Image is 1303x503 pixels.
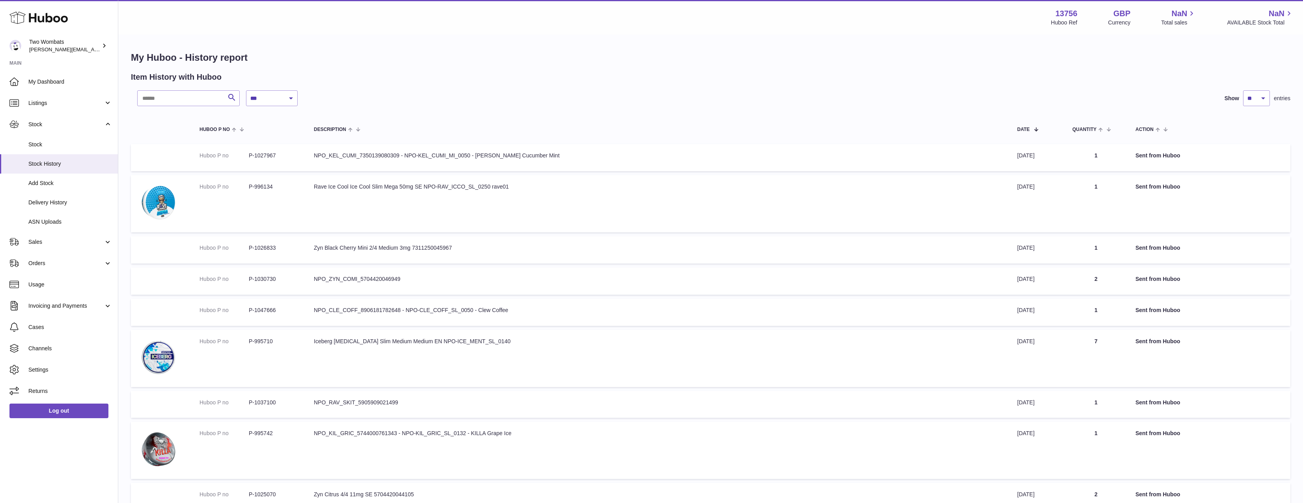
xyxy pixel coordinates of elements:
dd: P-1047666 [249,307,298,314]
strong: Sent from Huboo [1135,491,1180,497]
td: [DATE] [1009,299,1064,326]
strong: Sent from Huboo [1135,430,1180,436]
h1: My Huboo - History report [131,51,1290,64]
td: [DATE] [1009,144,1064,171]
span: Usage [28,281,112,288]
span: Date [1017,127,1030,132]
td: [DATE] [1009,391,1064,418]
td: NPO_RAV_SKIT_5905909021499 [306,391,1009,418]
dd: P-1030730 [249,275,298,283]
td: 2 [1064,267,1128,295]
dt: Huboo P no [199,338,249,345]
span: Huboo P no [199,127,230,132]
span: Orders [28,260,104,267]
span: Stock History [28,160,112,168]
dt: Huboo P no [199,399,249,406]
strong: Sent from Huboo [1135,338,1180,344]
span: My Dashboard [28,78,112,86]
td: 1 [1064,391,1128,418]
div: Two Wombats [29,38,100,53]
span: Quantity [1072,127,1096,132]
td: [DATE] [1009,236,1064,264]
img: KILLA_Grape_Ice_Slim_Extra_Strong_Nicotine_Pouches-5744000761343.webp [139,430,178,469]
dt: Huboo P no [199,430,249,437]
dt: Huboo P no [199,491,249,498]
td: 1 [1064,422,1128,479]
span: Add Stock [28,180,112,187]
strong: Sent from Huboo [1135,245,1180,251]
span: Sales [28,238,104,246]
span: ASN Uploads [28,218,112,226]
h2: Item History with Huboo [131,72,222,82]
dt: Huboo P no [199,275,249,283]
span: Settings [28,366,112,374]
dt: Huboo P no [199,152,249,159]
dt: Huboo P no [199,244,249,252]
img: alan@twowombats.com [9,40,21,52]
td: NPO_KEL_CUMI_7350139080309 - NPO-KEL_CUMI_MI_0050 - [PERSON_NAME] Cucumber Mint [306,144,1009,171]
dd: P-995742 [249,430,298,437]
span: entries [1274,95,1290,102]
td: 1 [1064,175,1128,232]
td: [DATE] [1009,422,1064,479]
dd: P-1027967 [249,152,298,159]
div: Huboo Ref [1051,19,1077,26]
span: Total sales [1161,19,1196,26]
dd: P-996134 [249,183,298,191]
span: Delivery History [28,199,112,206]
span: Cases [28,323,112,331]
span: Invoicing and Payments [28,302,104,310]
td: 1 [1064,144,1128,171]
td: Zyn Black Cherry Mini 2/4 Medium 3mg 7311250045967 [306,236,1009,264]
img: Iceberg_Medium_Menthol_Slim_Medium_Nicotine_Pouches-5902341242154.webp [139,338,178,377]
td: [DATE] [1009,175,1064,232]
td: NPO_CLE_COFF_8906181782648 - NPO-CLE_COFF_SL_0050 - Clew Coffee [306,299,1009,326]
span: NaN [1171,8,1187,19]
label: Show [1225,95,1239,102]
dd: P-995710 [249,338,298,345]
dd: P-1026833 [249,244,298,252]
td: 1 [1064,299,1128,326]
span: Description [314,127,346,132]
span: AVAILABLE Stock Total [1227,19,1294,26]
img: Rave_Ice_Cool_Slim_Mega_50mg_Nicotine_Pouches-5905311247074.webp [139,183,178,223]
span: NaN [1269,8,1284,19]
td: 7 [1064,330,1128,387]
a: NaN Total sales [1161,8,1196,26]
td: 1 [1064,236,1128,264]
span: Listings [28,99,104,107]
a: NaN AVAILABLE Stock Total [1227,8,1294,26]
strong: Sent from Huboo [1135,399,1180,406]
dd: P-1037100 [249,399,298,406]
dt: Huboo P no [199,183,249,191]
strong: Sent from Huboo [1135,307,1180,313]
td: Rave Ice Cool Ice Cool Slim Mega 50mg SE NPO-RAV_ICCO_SL_0250 rave01 [306,175,1009,232]
dt: Huboo P no [199,307,249,314]
strong: Sent from Huboo [1135,152,1180,159]
td: [DATE] [1009,330,1064,387]
span: Returns [28,387,112,395]
td: Iceberg [MEDICAL_DATA] Slim Medium Medium EN NPO-ICE_MENT_SL_0140 [306,330,1009,387]
dd: P-1025070 [249,491,298,498]
span: Stock [28,141,112,148]
td: NPO_ZYN_COMI_5704420046949 [306,267,1009,295]
span: Stock [28,121,104,128]
span: [PERSON_NAME][EMAIL_ADDRESS][DOMAIN_NAME] [29,46,158,52]
td: [DATE] [1009,267,1064,295]
td: NPO_KIL_GRIC_5744000761343 - NPO-KIL_GRIC_SL_0132 - KILLA Grape Ice [306,422,1009,479]
strong: Sent from Huboo [1135,276,1180,282]
strong: 13756 [1055,8,1077,19]
div: Currency [1108,19,1131,26]
span: Action [1135,127,1154,132]
strong: GBP [1113,8,1130,19]
span: Channels [28,345,112,352]
a: Log out [9,404,108,418]
strong: Sent from Huboo [1135,183,1180,190]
